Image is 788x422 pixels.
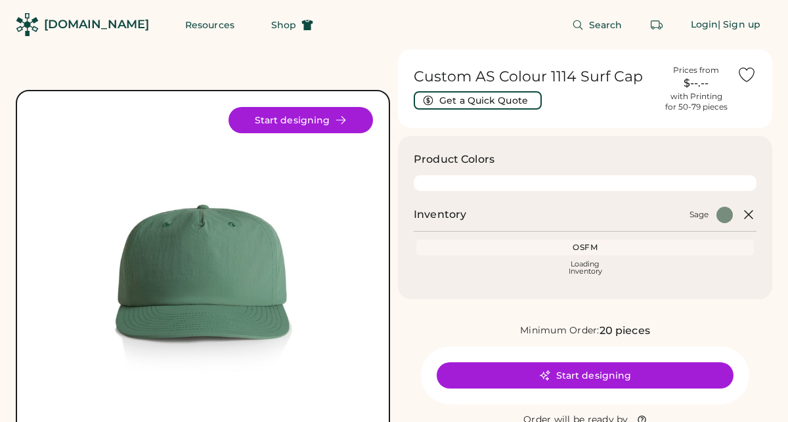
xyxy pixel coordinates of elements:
[689,209,709,220] div: Sage
[414,152,494,167] h3: Product Colors
[718,18,760,32] div: | Sign up
[663,75,729,91] div: $--.--
[414,68,655,86] h1: Custom AS Colour 1114 Surf Cap
[644,12,670,38] button: Retrieve an order
[419,242,751,253] div: OSFM
[569,261,602,275] div: Loading Inventory
[271,20,296,30] span: Shop
[255,12,329,38] button: Shop
[229,107,373,133] button: Start designing
[16,13,39,36] img: Rendered Logo - Screens
[44,16,149,33] div: [DOMAIN_NAME]
[665,91,728,112] div: with Printing for 50-79 pieces
[691,18,718,32] div: Login
[556,12,638,38] button: Search
[520,324,600,337] div: Minimum Order:
[437,362,733,389] button: Start designing
[169,12,250,38] button: Resources
[673,65,719,75] div: Prices from
[414,207,466,222] h2: Inventory
[589,20,623,30] span: Search
[414,91,542,110] button: Get a Quick Quote
[600,323,650,339] div: 20 pieces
